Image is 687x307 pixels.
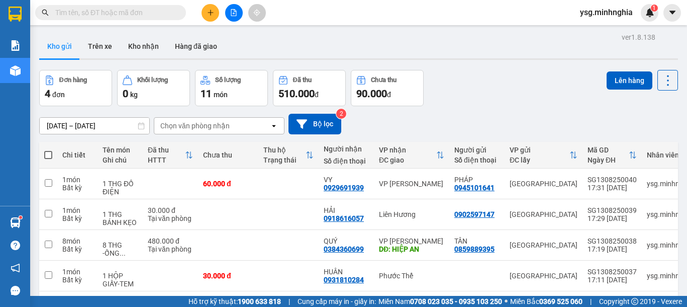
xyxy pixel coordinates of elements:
button: Bộ lọc [288,114,341,134]
sup: 1 [651,5,658,12]
span: đ [387,91,391,99]
div: SG1308250038 [587,237,637,245]
div: Ghi chú [103,156,138,164]
div: Chọn văn phòng nhận [160,121,230,131]
span: plus [207,9,214,16]
button: Khối lượng0kg [117,70,190,106]
div: Khối lượng [137,76,168,84]
div: 60.000 đ [203,180,253,188]
div: [GEOGRAPHIC_DATA] [510,180,577,188]
div: HẢI [324,206,369,214]
div: ver 1.8.138 [622,32,655,43]
span: 0 [123,88,128,100]
button: Đã thu510.000đ [273,70,346,106]
span: Miền Nam [378,296,502,307]
div: HUÂN [324,268,369,276]
span: aim [253,9,260,16]
div: Ngày ĐH [587,156,629,164]
div: 0902597147 [454,210,495,218]
span: đ [315,91,319,99]
div: 0931810284 [324,276,364,284]
span: 11 [201,88,212,100]
span: đơn [52,91,65,99]
strong: 0708 023 035 - 0935 103 250 [410,297,502,305]
div: 1 HỘP GIẤY-TEM [103,272,138,288]
div: DĐ: HIỆP AN [379,245,444,253]
sup: 2 [336,109,346,119]
img: solution-icon [10,40,21,51]
button: Chưa thu90.000đ [351,70,424,106]
div: Bất kỳ [62,245,92,253]
div: Tên món [103,146,138,154]
div: Liên Hương [379,210,444,218]
button: caret-down [663,4,681,22]
th: Toggle SortBy [143,142,198,169]
span: copyright [631,298,638,305]
div: Bất kỳ [62,214,92,222]
div: TÂN [454,237,500,245]
span: | [590,296,592,307]
div: 0945101641 [454,184,495,192]
button: Kho gửi [39,34,80,58]
span: question-circle [11,241,20,250]
div: HTTT [148,156,185,164]
span: caret-down [668,8,677,17]
sup: 1 [19,216,22,219]
div: SG1308250039 [587,206,637,214]
div: Số điện thoại [454,156,500,164]
div: VP [PERSON_NAME] [379,237,444,245]
span: ... [120,249,126,257]
div: [GEOGRAPHIC_DATA] [510,210,577,218]
div: 8 món [62,237,92,245]
div: 0384360699 [324,245,364,253]
button: Lên hàng [607,71,652,90]
button: Hàng đã giao [167,34,225,58]
button: Số lượng11món [195,70,268,106]
div: 30.000 đ [203,272,253,280]
img: warehouse-icon [10,65,21,76]
span: kg [130,91,138,99]
button: file-add [225,4,243,22]
div: ĐC lấy [510,156,569,164]
div: Bất kỳ [62,276,92,284]
img: warehouse-icon [10,217,21,228]
div: SG1308250040 [587,176,637,184]
input: Select a date range. [40,118,149,134]
th: Toggle SortBy [258,142,319,169]
div: Thu hộ [263,146,306,154]
div: [GEOGRAPHIC_DATA] [510,241,577,249]
span: 510.000 [278,88,315,100]
span: notification [11,263,20,273]
div: 0929691939 [324,184,364,192]
span: 90.000 [356,88,387,100]
div: 0859889395 [454,245,495,253]
div: PHÁP [454,176,500,184]
div: Chưa thu [371,76,397,84]
th: Toggle SortBy [374,142,449,169]
div: SG1308250037 [587,268,637,276]
div: ĐC giao [379,156,436,164]
strong: 1900 633 818 [238,297,281,305]
span: | [288,296,290,307]
div: Người nhận [324,145,369,153]
button: plus [202,4,219,22]
div: 1 món [62,268,92,276]
div: 1 món [62,176,92,184]
div: 8 THG -ỐNG NHỰA [103,241,138,257]
div: Chi tiết [62,151,92,159]
div: 480.000 đ [148,237,193,245]
div: Mã GD [587,146,629,154]
span: món [214,91,228,99]
span: message [11,286,20,295]
div: Phước Thể [379,272,444,280]
span: ⚪️ [505,299,508,303]
div: Đơn hàng [59,76,87,84]
div: Chưa thu [203,151,253,159]
div: 1 món [62,206,92,214]
div: Đã thu [148,146,185,154]
svg: open [270,122,278,130]
span: 4 [45,88,50,100]
div: Người gửi [454,146,500,154]
span: Miền Bắc [510,296,582,307]
div: 1 THG ĐỒ ĐIỆN [103,180,138,196]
